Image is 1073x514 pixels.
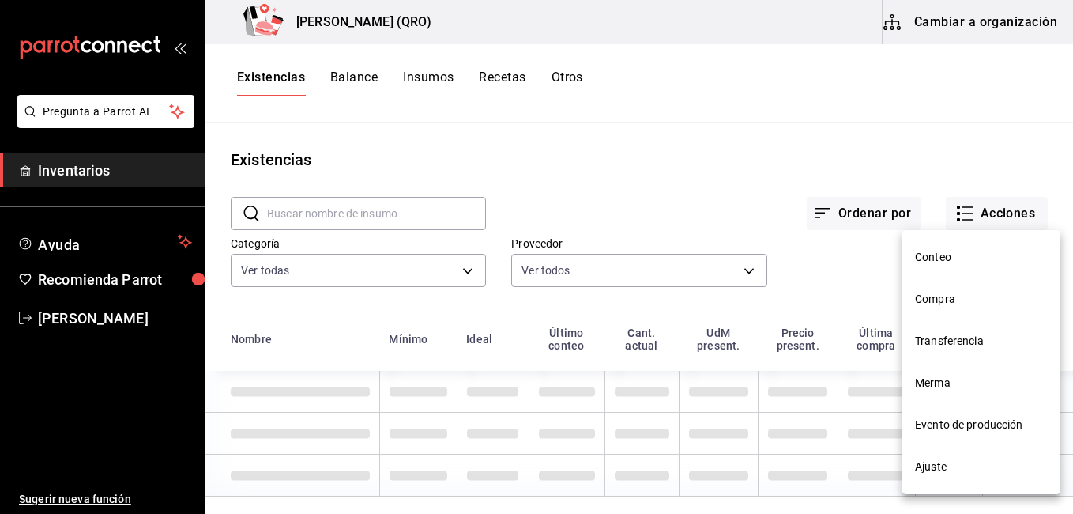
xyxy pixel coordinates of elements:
span: Merma [915,375,1048,391]
span: Transferencia [915,333,1048,350]
span: Compra [915,291,1048,308]
span: Evento de producción [915,417,1048,433]
span: Ajuste [915,459,1048,475]
span: Conteo [915,249,1048,266]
